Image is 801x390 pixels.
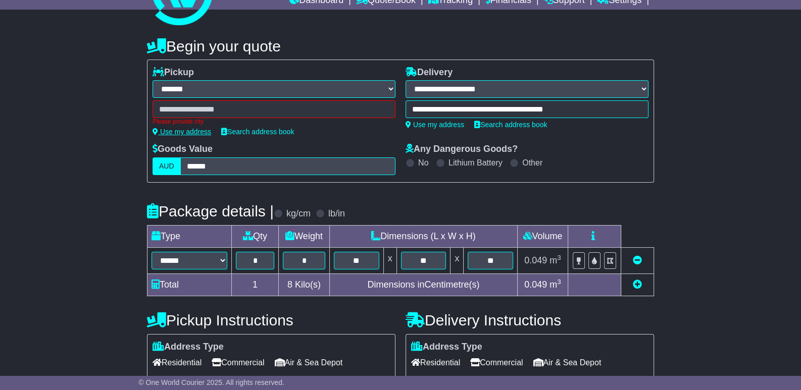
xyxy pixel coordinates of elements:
[411,355,460,370] span: Residential
[329,225,517,247] td: Dimensions (L x W x H)
[448,158,503,168] label: Lithium Battery
[153,157,181,175] label: AUD
[533,355,602,370] span: Air & Sea Depot
[406,121,464,129] a: Use my address
[329,273,517,296] td: Dimensions in Centimetre(s)
[147,38,654,54] h4: Begin your quote
[557,278,561,286] sup: 3
[212,355,264,370] span: Commercial
[147,273,232,296] td: Total
[328,208,345,219] label: lb/in
[279,225,330,247] td: Weight
[549,280,561,290] span: m
[275,355,343,370] span: Air & Sea Depot
[221,128,294,136] a: Search address book
[232,273,279,296] td: 1
[147,312,395,328] h4: Pickup Instructions
[406,312,654,328] h4: Delivery Instructions
[279,273,330,296] td: Kilo(s)
[147,203,274,219] h4: Package details |
[418,158,428,168] label: No
[557,254,561,261] sup: 3
[232,225,279,247] td: Qty
[524,280,547,290] span: 0.049
[287,280,292,290] span: 8
[470,355,523,370] span: Commercial
[411,342,482,353] label: Address Type
[153,355,202,370] span: Residential
[153,67,194,78] label: Pickup
[549,255,561,265] span: m
[153,342,224,353] label: Address Type
[524,255,547,265] span: 0.049
[633,280,642,290] a: Add new item
[522,158,542,168] label: Other
[153,144,213,155] label: Goods Value
[450,247,464,273] td: x
[383,247,396,273] td: x
[153,128,211,136] a: Use my address
[153,118,395,125] div: Please provide city
[517,225,568,247] td: Volume
[138,378,284,386] span: © One World Courier 2025. All rights reserved.
[633,255,642,265] a: Remove this item
[474,121,547,129] a: Search address book
[406,67,453,78] label: Delivery
[286,208,311,219] label: kg/cm
[147,225,232,247] td: Type
[406,144,518,155] label: Any Dangerous Goods?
